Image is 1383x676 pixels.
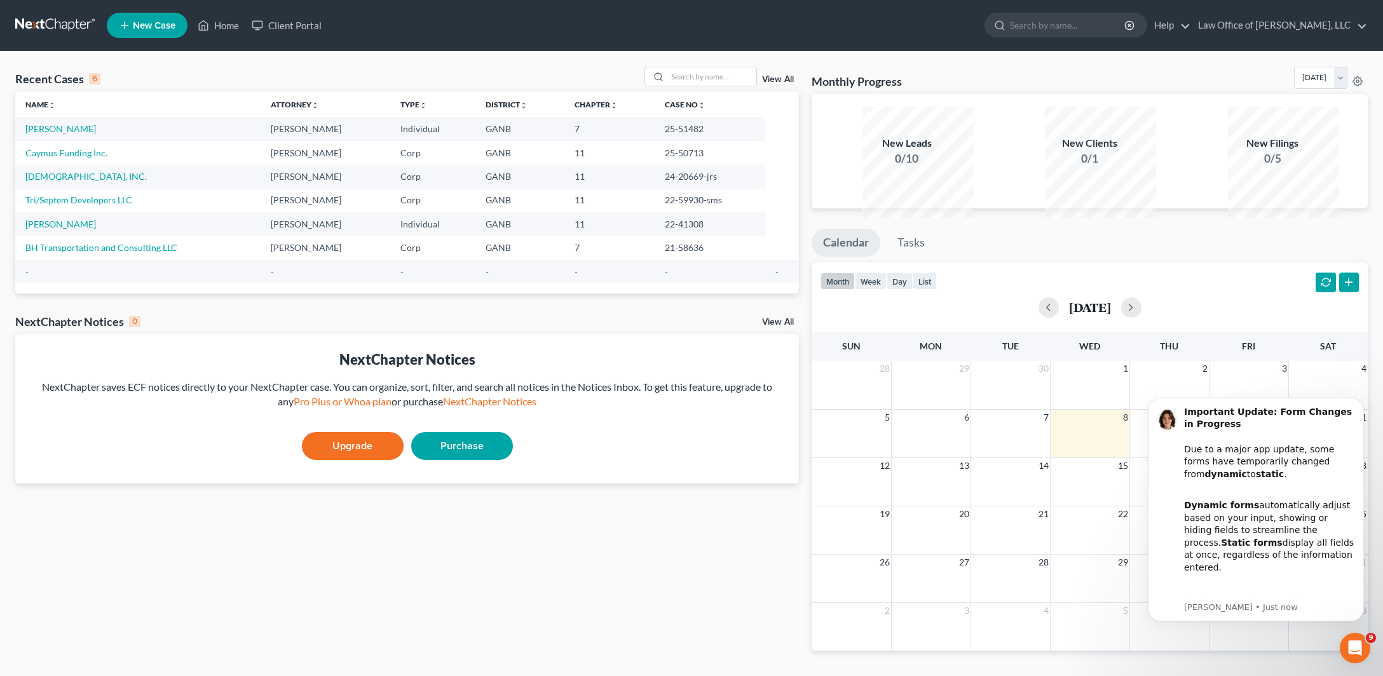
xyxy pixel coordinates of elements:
[878,361,891,376] span: 28
[1228,151,1317,166] div: 0/5
[655,117,765,140] td: 25-51482
[475,212,564,236] td: GANB
[133,21,175,30] span: New Case
[821,273,855,290] button: month
[963,603,971,618] span: 3
[390,236,475,259] td: Corp
[667,67,756,86] input: Search by name...
[665,100,705,109] a: Case Nounfold_more
[15,314,140,329] div: NextChapter Notices
[261,189,390,212] td: [PERSON_NAME]
[564,212,655,236] td: 11
[1320,341,1336,351] span: Sat
[25,100,56,109] a: Nameunfold_more
[261,141,390,165] td: [PERSON_NAME]
[655,212,765,236] td: 22-41308
[1045,151,1134,166] div: 0/1
[294,395,392,407] a: Pro Plus or Whoa plan
[400,100,427,109] a: Typeunfold_more
[55,219,226,231] p: Message from Emma, sent Just now
[1037,361,1050,376] span: 30
[665,266,668,277] span: -
[575,266,578,277] span: -
[25,194,132,205] a: Tri/Septem Developers LLC
[883,603,891,618] span: 2
[261,117,390,140] td: [PERSON_NAME]
[878,555,891,570] span: 26
[302,432,404,460] a: Upgrade
[564,165,655,188] td: 11
[958,361,971,376] span: 29
[475,236,564,259] td: GANB
[25,349,789,369] div: NextChapter Notices
[655,189,765,212] td: 22-59930-sms
[564,189,655,212] td: 11
[245,14,328,37] a: Client Portal
[1228,136,1317,151] div: New Filings
[762,318,794,327] a: View All
[1242,341,1255,351] span: Fri
[655,165,765,188] td: 24-20669-jrs
[520,102,528,109] i: unfold_more
[812,74,902,89] h3: Monthly Progress
[443,395,536,407] a: NextChapter Notices
[1148,14,1190,37] a: Help
[1122,361,1129,376] span: 1
[48,102,56,109] i: unfold_more
[1079,341,1100,351] span: Wed
[1281,361,1288,376] span: 3
[887,273,913,290] button: day
[1037,458,1050,473] span: 14
[1340,633,1370,663] iframe: Intercom live chat
[419,102,427,109] i: unfold_more
[475,165,564,188] td: GANB
[1002,341,1019,351] span: Tue
[486,100,528,109] a: Districtunfold_more
[15,71,100,86] div: Recent Cases
[855,273,887,290] button: week
[486,266,489,277] span: -
[390,117,475,140] td: Individual
[411,432,513,460] a: Purchase
[55,198,226,298] div: Our team is actively working to re-integrate dynamic functionality and expects to have it restore...
[575,100,618,109] a: Chapterunfold_more
[610,102,618,109] i: unfold_more
[25,171,147,182] a: [DEMOGRAPHIC_DATA], INC.
[1122,603,1129,618] span: 5
[564,236,655,259] td: 7
[564,141,655,165] td: 11
[311,102,319,109] i: unfold_more
[1069,301,1111,314] h2: [DATE]
[762,75,794,84] a: View All
[129,316,140,327] div: 0
[920,341,942,351] span: Mon
[1042,603,1050,618] span: 4
[862,136,951,151] div: New Leads
[390,189,475,212] td: Corp
[842,341,861,351] span: Sun
[1042,410,1050,425] span: 7
[475,117,564,140] td: GANB
[390,165,475,188] td: Corp
[883,410,891,425] span: 5
[1117,506,1129,522] span: 22
[1129,382,1383,670] iframe: Intercom notifications message
[25,242,177,253] a: BH Transportation and Consulting LLC
[1117,458,1129,473] span: 15
[1037,506,1050,522] span: 21
[390,212,475,236] td: Individual
[913,273,937,290] button: list
[25,380,789,409] div: NextChapter saves ECF notices directly to your NextChapter case. You can organize, sort, filter, ...
[271,100,319,109] a: Attorneyunfold_more
[862,151,951,166] div: 0/10
[1045,136,1134,151] div: New Clients
[400,266,404,277] span: -
[25,123,96,134] a: [PERSON_NAME]
[1122,410,1129,425] span: 8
